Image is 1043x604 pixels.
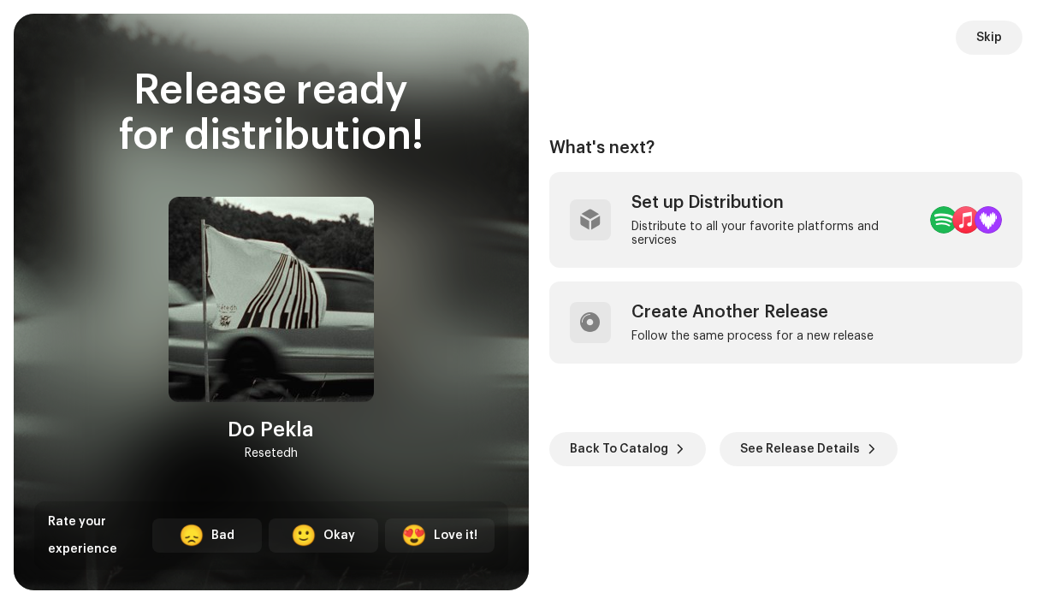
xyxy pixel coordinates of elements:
[631,302,874,323] div: Create Another Release
[740,432,860,466] span: See Release Details
[570,432,668,466] span: Back To Catalog
[549,138,1023,158] div: What's next?
[549,432,706,466] button: Back To Catalog
[228,416,314,443] div: Do Pekla
[631,220,917,247] div: Distribute to all your favorite platforms and services
[434,527,477,545] div: Love it!
[401,525,427,546] div: 😍
[179,525,204,546] div: 😞
[549,172,1023,268] re-a-post-create-item: Set up Distribution
[631,192,917,213] div: Set up Distribution
[34,68,508,159] div: Release ready for distribution!
[48,516,117,555] span: Rate your experience
[976,21,1002,55] span: Skip
[323,527,355,545] div: Okay
[211,527,234,545] div: Bad
[631,329,874,343] div: Follow the same process for a new release
[956,21,1022,55] button: Skip
[720,432,898,466] button: See Release Details
[245,443,298,464] div: Resetedh
[291,525,317,546] div: 🙂
[169,197,374,402] img: 466c243a-2cea-4689-b84e-db36fad25686
[549,281,1023,364] re-a-post-create-item: Create Another Release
